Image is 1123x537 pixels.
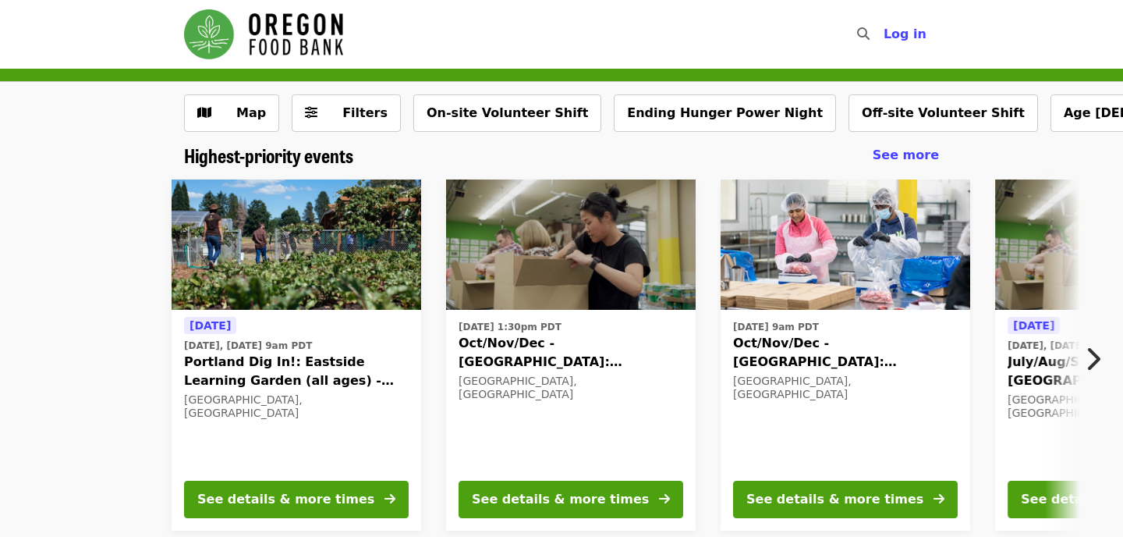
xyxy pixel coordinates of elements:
[733,334,958,372] span: Oct/Nov/Dec - [GEOGRAPHIC_DATA]: Repack/Sort (age [DEMOGRAPHIC_DATA]+)
[190,319,231,332] span: [DATE]
[236,105,266,120] span: Map
[848,94,1038,132] button: Off-site Volunteer Shift
[459,320,561,334] time: [DATE] 1:30pm PDT
[184,481,409,518] button: See details & more times
[614,94,836,132] button: Ending Hunger Power Night
[172,180,421,311] img: Portland Dig In!: Eastside Learning Garden (all ages) - Aug/Sept/Oct organized by Oregon Food Bank
[1085,344,1100,374] i: chevron-right icon
[733,481,958,518] button: See details & more times
[184,144,353,167] a: Highest-priority events
[292,94,401,132] button: Filters (0 selected)
[857,27,870,41] i: search icon
[342,105,388,120] span: Filters
[884,27,926,41] span: Log in
[879,16,891,53] input: Search
[184,94,279,132] button: Show map view
[871,19,939,50] button: Log in
[184,393,409,420] div: [GEOGRAPHIC_DATA], [GEOGRAPHIC_DATA]
[184,9,343,59] img: Oregon Food Bank - Home
[1013,319,1054,332] span: [DATE]
[172,180,421,531] a: See details for "Portland Dig In!: Eastside Learning Garden (all ages) - Aug/Sept/Oct"
[459,375,683,401] div: [GEOGRAPHIC_DATA], [GEOGRAPHIC_DATA]
[733,375,958,401] div: [GEOGRAPHIC_DATA], [GEOGRAPHIC_DATA]
[446,180,696,311] img: Oct/Nov/Dec - Portland: Repack/Sort (age 8+) organized by Oregon Food Bank
[184,353,409,390] span: Portland Dig In!: Eastside Learning Garden (all ages) - Aug/Sept/Oct
[384,492,395,507] i: arrow-right icon
[184,339,312,353] time: [DATE], [DATE] 9am PDT
[873,146,939,165] a: See more
[659,492,670,507] i: arrow-right icon
[172,144,951,167] div: Highest-priority events
[733,320,819,334] time: [DATE] 9am PDT
[721,180,970,311] img: Oct/Nov/Dec - Beaverton: Repack/Sort (age 10+) organized by Oregon Food Bank
[446,180,696,531] a: See details for "Oct/Nov/Dec - Portland: Repack/Sort (age 8+)"
[472,490,649,509] div: See details & more times
[1072,337,1123,381] button: Next item
[413,94,601,132] button: On-site Volunteer Shift
[459,334,683,372] span: Oct/Nov/Dec - [GEOGRAPHIC_DATA]: Repack/Sort (age [DEMOGRAPHIC_DATA]+)
[721,180,970,531] a: See details for "Oct/Nov/Dec - Beaverton: Repack/Sort (age 10+)"
[197,105,211,120] i: map icon
[459,481,683,518] button: See details & more times
[933,492,944,507] i: arrow-right icon
[197,490,374,509] div: See details & more times
[873,148,939,162] span: See more
[746,490,923,509] div: See details & more times
[305,105,317,120] i: sliders-h icon
[184,141,353,169] span: Highest-priority events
